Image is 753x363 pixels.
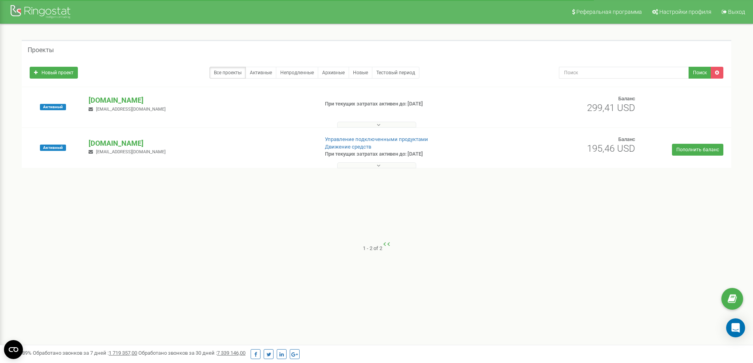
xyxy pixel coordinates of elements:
[726,318,745,337] div: Open Intercom Messenger
[618,96,635,102] span: Баланс
[138,350,245,356] span: Обработано звонков за 30 дней :
[40,104,66,110] span: Проект активен
[372,67,419,79] a: Тестовый период
[325,144,371,150] a: Движение средств
[587,143,635,154] span: 195,46 USD
[33,350,137,356] span: Обработано звонков за 7 дней :
[217,350,245,356] u: 7 339 146,00
[30,67,78,79] a: Новый проект
[4,340,23,359] button: Open CMP widget
[728,9,745,15] span: Выход
[618,136,635,142] span: Баланс
[559,67,689,79] input: Поиск
[109,350,137,356] u: 1 719 357,00
[363,245,382,251] span: 1 - 2 of 2
[40,145,66,151] span: Проект активен
[349,67,372,79] a: Новые
[325,150,489,158] p: При текущих затратах активен до: [DATE]
[325,136,428,142] a: Управление подключенными продуктами
[659,9,711,15] span: Настройки профиля
[276,67,318,79] a: Непродленные
[245,67,276,79] a: Активные
[96,107,166,112] span: [EMAIL_ADDRESS][DOMAIN_NAME]
[209,67,246,79] a: Все проекты
[89,95,312,105] p: [DOMAIN_NAME]
[22,238,731,252] nav: ...
[28,47,54,54] h5: Проекты
[576,9,642,15] span: Реферальная программа
[711,67,723,79] a: Сбросить
[96,149,166,154] span: [EMAIL_ADDRESS][DOMAIN_NAME]
[689,67,711,79] button: Поиск
[672,144,723,156] a: Пополнить баланс
[89,138,312,149] p: [DOMAIN_NAME]
[318,67,349,79] a: Архивные
[325,100,489,108] p: При текущих затратах активен до: [DATE]
[587,102,635,113] span: 299,41 USD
